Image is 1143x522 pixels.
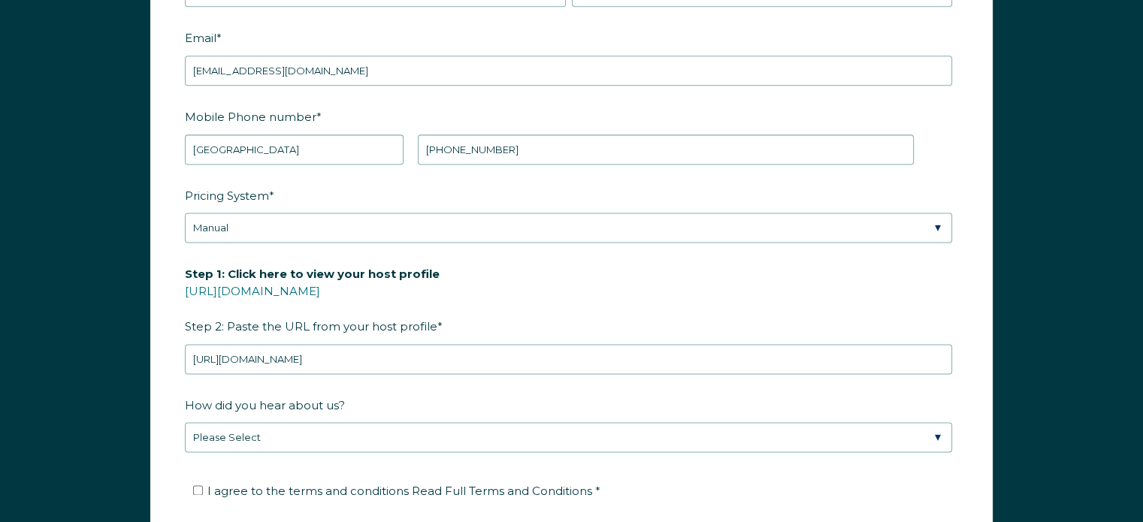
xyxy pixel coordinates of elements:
a: [URL][DOMAIN_NAME] [185,284,320,298]
a: Read Full Terms and Conditions [409,484,595,498]
span: Step 1: Click here to view your host profile [185,262,440,285]
span: Pricing System [185,184,269,207]
input: I agree to the terms and conditions Read Full Terms and Conditions * [193,485,203,495]
span: Email [185,26,216,50]
span: Read Full Terms and Conditions [412,484,592,498]
span: How did you hear about us? [185,394,345,417]
span: I agree to the terms and conditions [207,484,600,498]
span: Mobile Phone number [185,105,316,128]
input: airbnb.com/users/show/12345 [185,344,952,374]
span: Step 2: Paste the URL from your host profile [185,262,440,338]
